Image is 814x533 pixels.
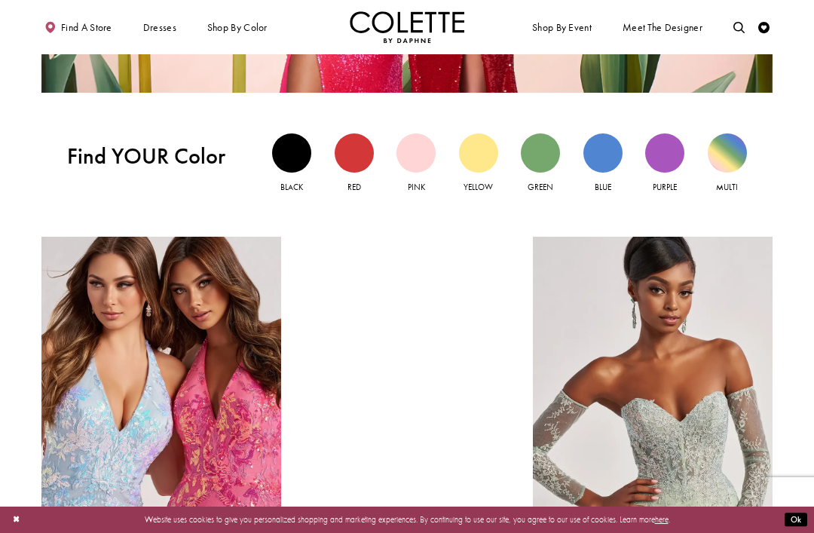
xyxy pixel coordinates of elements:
a: Meet the designer [620,11,705,43]
div: Purple view [645,133,684,173]
a: Red view Red [335,133,374,195]
a: Black view Black [272,133,311,195]
span: Shop by color [207,22,268,33]
span: Red [347,182,361,192]
span: Shop By Event [529,11,594,43]
a: Blue view Blue [583,133,623,195]
span: Yellow [464,182,493,192]
a: Find a store [41,11,115,43]
a: Check Wishlist [755,11,773,43]
span: Multi [716,182,738,192]
span: Blue [595,182,611,192]
a: Pink view Pink [396,133,436,195]
a: Yellow view Yellow [459,133,498,195]
span: Dresses [143,22,176,33]
img: Colette by Daphne [350,11,464,43]
div: Yellow view [459,133,498,173]
span: Shop by color [204,11,270,43]
span: Find a store [61,22,112,33]
a: Visit Home Page [350,11,464,43]
button: Close Dialog [7,510,26,530]
a: Green view Green [521,133,560,195]
span: Dresses [140,11,179,43]
a: Toggle search [730,11,748,43]
div: Red view [335,133,374,173]
span: Meet the designer [623,22,702,33]
div: Blue view [583,133,623,173]
span: Find YOUR Color [67,143,246,170]
span: Black [280,182,303,192]
div: Multi view [708,133,747,173]
p: Website uses cookies to give you personalized shopping and marketing experiences. By continuing t... [82,512,732,527]
button: Submit Dialog [785,513,807,527]
span: Green [528,182,553,192]
span: Purple [653,182,677,192]
span: Shop By Event [532,22,592,33]
a: Multi view Multi [708,133,747,195]
span: Pink [408,182,425,192]
div: Black view [272,133,311,173]
div: Pink view [396,133,436,173]
a: Purple view Purple [645,133,684,195]
div: Green view [521,133,560,173]
a: here [655,514,669,525]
